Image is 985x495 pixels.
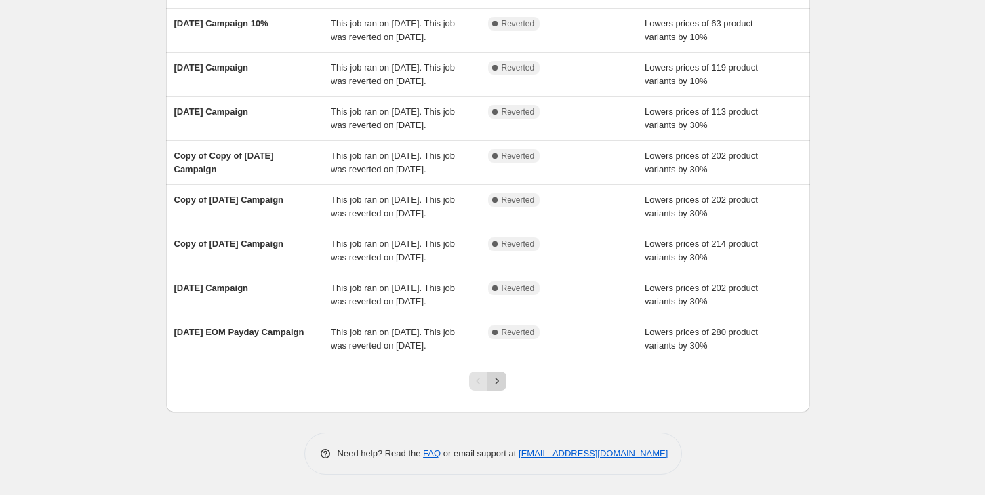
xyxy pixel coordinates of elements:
a: [EMAIL_ADDRESS][DOMAIN_NAME] [519,448,668,458]
span: This job ran on [DATE]. This job was reverted on [DATE]. [331,195,455,218]
span: Copy of [DATE] Campaign [174,239,284,249]
span: or email support at [441,448,519,458]
span: Reverted [502,239,535,250]
span: Lowers prices of 202 product variants by 30% [645,283,758,306]
span: Need help? Read the [338,448,424,458]
span: [DATE] Campaign 10% [174,18,268,28]
span: Lowers prices of 119 product variants by 10% [645,62,758,86]
span: [DATE] EOM Payday Campaign [174,327,304,337]
span: This job ran on [DATE]. This job was reverted on [DATE]. [331,239,455,262]
span: Reverted [502,195,535,205]
span: Lowers prices of 63 product variants by 10% [645,18,753,42]
span: Reverted [502,62,535,73]
span: [DATE] Campaign [174,106,249,117]
span: Copy of [DATE] Campaign [174,195,284,205]
span: Copy of Copy of [DATE] Campaign [174,151,274,174]
span: Reverted [502,151,535,161]
span: Lowers prices of 214 product variants by 30% [645,239,758,262]
span: Lowers prices of 280 product variants by 30% [645,327,758,351]
button: Next [487,372,506,391]
a: FAQ [423,448,441,458]
span: This job ran on [DATE]. This job was reverted on [DATE]. [331,283,455,306]
span: [DATE] Campaign [174,283,249,293]
span: This job ran on [DATE]. This job was reverted on [DATE]. [331,62,455,86]
span: Reverted [502,327,535,338]
span: Lowers prices of 113 product variants by 30% [645,106,758,130]
span: Reverted [502,283,535,294]
span: This job ran on [DATE]. This job was reverted on [DATE]. [331,106,455,130]
span: This job ran on [DATE]. This job was reverted on [DATE]. [331,327,455,351]
span: This job ran on [DATE]. This job was reverted on [DATE]. [331,18,455,42]
span: [DATE] Campaign [174,62,249,73]
span: Reverted [502,18,535,29]
span: Lowers prices of 202 product variants by 30% [645,195,758,218]
span: Lowers prices of 202 product variants by 30% [645,151,758,174]
span: Reverted [502,106,535,117]
nav: Pagination [469,372,506,391]
span: This job ran on [DATE]. This job was reverted on [DATE]. [331,151,455,174]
